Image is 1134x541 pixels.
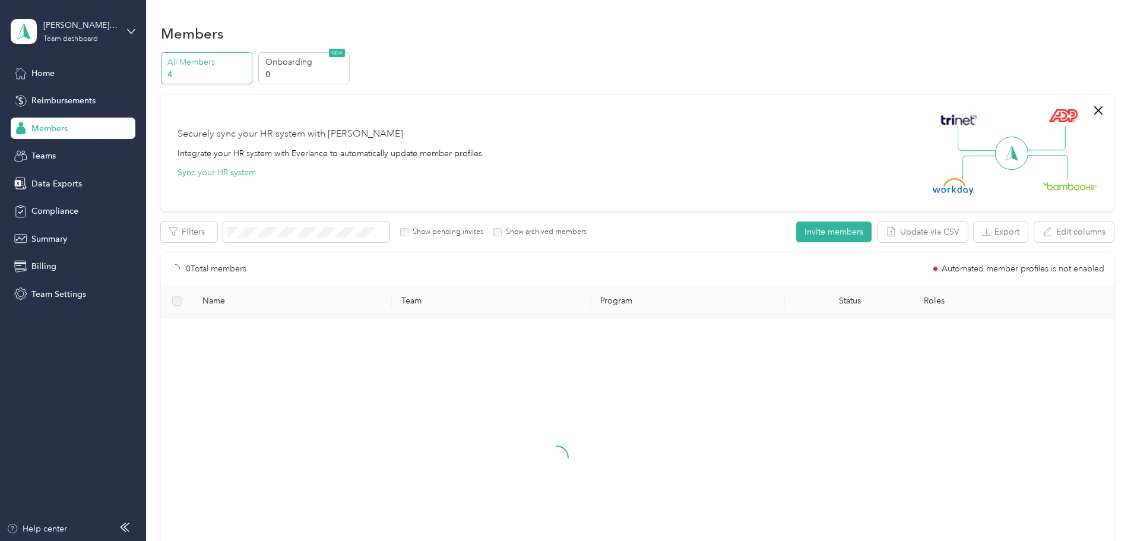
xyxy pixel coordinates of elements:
label: Show pending invites [408,227,483,238]
p: Onboarding [265,56,346,68]
p: 0 Total members [186,262,246,276]
img: Line Left Down [962,155,1003,179]
button: Update via CSV [878,222,968,242]
button: Filters [161,222,217,242]
img: Line Left Up [958,126,999,151]
th: Status [785,285,914,318]
img: BambooHR [1043,182,1097,190]
label: Show archived members [502,227,587,238]
span: Automated member profiles is not enabled [942,265,1104,273]
span: Team Settings [31,288,86,300]
button: Edit columns [1034,222,1114,242]
img: ADP [1049,109,1078,122]
button: Help center [7,523,67,535]
span: Home [31,67,55,80]
span: Name [202,296,382,306]
h1: Members [161,27,224,40]
button: Export [974,222,1028,242]
span: Compliance [31,205,78,217]
p: 4 [167,68,248,81]
span: Members [31,122,68,135]
div: Team dashboard [43,36,98,43]
p: 0 [265,68,346,81]
img: Workday [933,178,974,195]
th: Team [392,285,591,318]
img: Line Right Up [1024,126,1066,151]
div: Securely sync your HR system with [PERSON_NAME] [178,127,403,141]
img: Trinet [938,112,980,128]
span: Billing [31,260,56,273]
span: Reimbursements [31,94,96,107]
p: All Members [167,56,248,68]
th: Program [591,285,785,318]
button: Sync your HR system [178,166,256,179]
th: Name [193,285,392,318]
span: Data Exports [31,178,82,190]
th: Roles [914,285,1113,318]
span: Teams [31,150,56,162]
iframe: Everlance-gr Chat Button Frame [1068,474,1134,541]
div: Integrate your HR system with Everlance to automatically update member profiles. [178,147,484,160]
img: Line Right Down [1027,155,1068,181]
button: Invite members [796,222,872,242]
div: [PERSON_NAME] Designer Surfaces [43,19,118,31]
span: NEW [329,49,345,57]
span: Summary [31,233,67,245]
